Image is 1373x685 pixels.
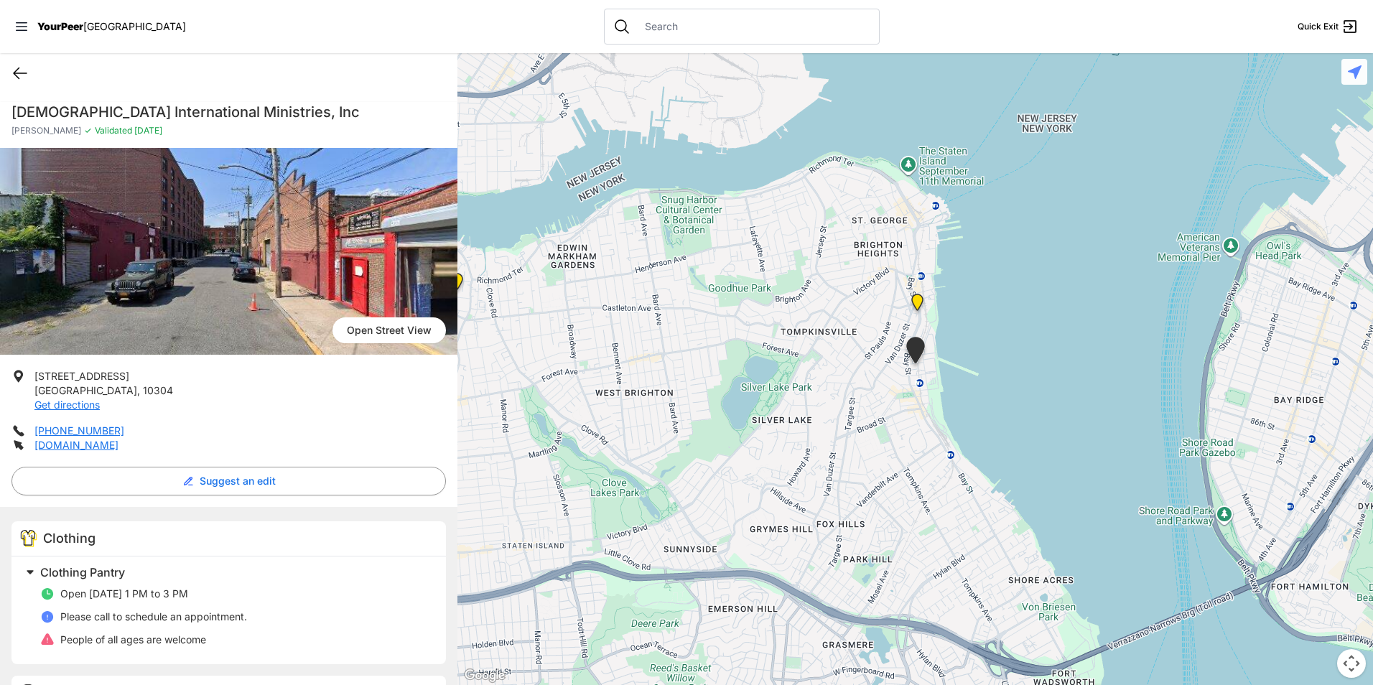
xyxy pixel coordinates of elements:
div: Staten Island [448,273,466,296]
a: Get directions [34,399,100,411]
span: Clothing [43,531,96,546]
span: Suggest an edit [200,474,276,488]
button: Map camera controls [1337,649,1366,678]
button: Suggest an edit [11,467,446,495]
span: [GEOGRAPHIC_DATA] [83,20,186,32]
a: [PHONE_NUMBER] [34,424,124,437]
input: Search [636,19,870,34]
img: Google [461,666,508,685]
span: [GEOGRAPHIC_DATA] [34,384,137,396]
span: [STREET_ADDRESS] [34,370,129,382]
span: YourPeer [37,20,83,32]
a: YourPeer[GEOGRAPHIC_DATA] [37,22,186,31]
span: Validated [95,125,132,136]
span: 10304 [143,384,173,396]
a: Open this area in Google Maps (opens a new window) [461,666,508,685]
a: [DOMAIN_NAME] [34,439,118,451]
div: Staten Island [908,294,926,317]
span: Open [DATE] 1 PM to 3 PM [60,587,188,600]
span: Open Street View [332,317,446,343]
span: , [137,384,140,396]
span: Clothing Pantry [40,565,125,579]
span: People of all ages are welcome [60,633,206,646]
span: ✓ [84,125,92,136]
a: Quick Exit [1298,18,1359,35]
span: Quick Exit [1298,21,1339,32]
span: [PERSON_NAME] [11,125,81,136]
h1: [DEMOGRAPHIC_DATA] International Ministries, Inc [11,102,446,122]
span: [DATE] [132,125,162,136]
p: Please call to schedule an appointment. [60,610,247,624]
